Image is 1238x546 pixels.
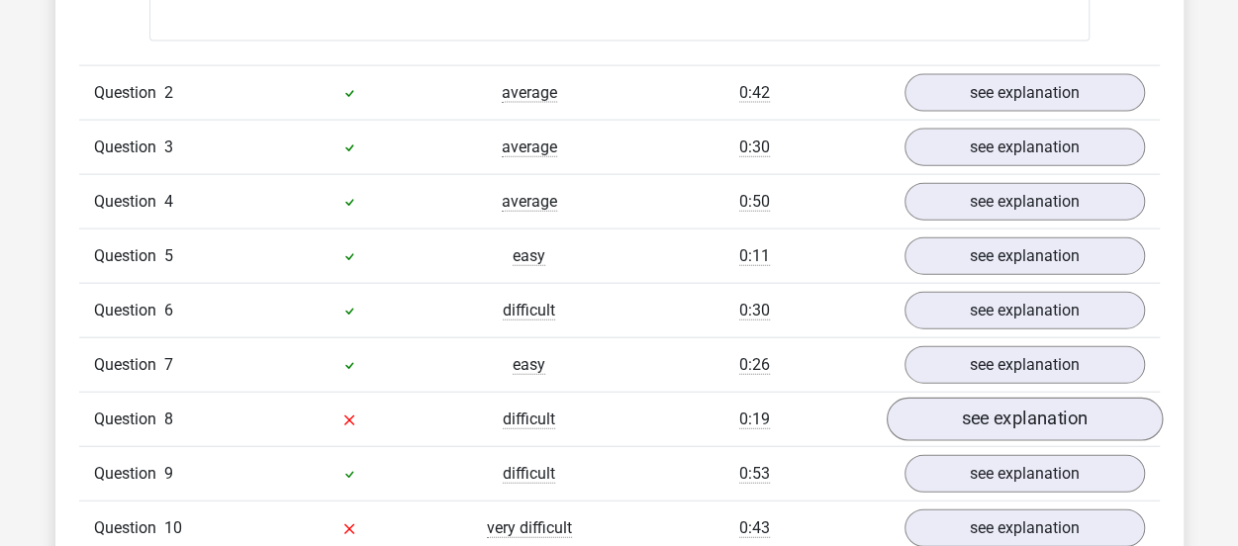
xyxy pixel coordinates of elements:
[513,246,545,266] span: easy
[94,408,164,431] span: Question
[94,353,164,377] span: Question
[502,192,557,212] span: average
[487,518,572,538] span: very difficult
[739,464,770,484] span: 0:53
[164,409,173,428] span: 8
[164,137,173,156] span: 3
[905,74,1145,112] a: see explanation
[502,83,557,103] span: average
[164,355,173,374] span: 7
[164,464,173,483] span: 9
[94,81,164,105] span: Question
[164,301,173,319] span: 6
[503,464,555,484] span: difficult
[503,301,555,320] span: difficult
[905,183,1145,221] a: see explanation
[739,83,770,103] span: 0:42
[94,136,164,159] span: Question
[739,409,770,429] span: 0:19
[905,237,1145,275] a: see explanation
[905,346,1145,384] a: see explanation
[739,192,770,212] span: 0:50
[886,398,1162,441] a: see explanation
[905,455,1145,493] a: see explanation
[94,462,164,486] span: Question
[164,83,173,102] span: 2
[503,409,555,429] span: difficult
[164,246,173,265] span: 5
[739,246,770,266] span: 0:11
[94,244,164,268] span: Question
[164,518,182,537] span: 10
[164,192,173,211] span: 4
[94,516,164,540] span: Question
[905,292,1145,329] a: see explanation
[94,190,164,214] span: Question
[739,518,770,538] span: 0:43
[739,355,770,375] span: 0:26
[513,355,545,375] span: easy
[94,299,164,322] span: Question
[905,129,1145,166] a: see explanation
[739,301,770,320] span: 0:30
[502,137,557,157] span: average
[739,137,770,157] span: 0:30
